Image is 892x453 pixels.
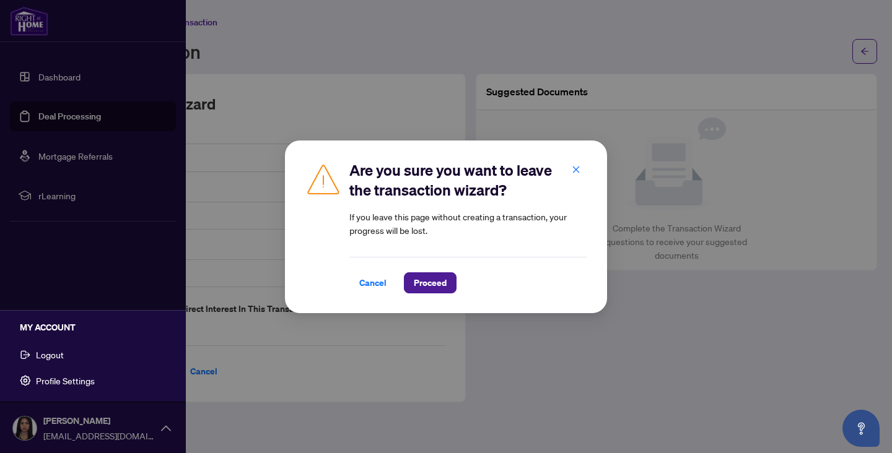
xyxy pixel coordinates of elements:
[404,272,457,293] button: Proceed
[414,273,447,293] span: Proceed
[349,272,396,293] button: Cancel
[349,210,587,237] article: If you leave this page without creating a transaction, your progress will be lost.
[10,370,176,391] button: Profile Settings
[36,371,95,390] span: Profile Settings
[20,321,176,334] h5: MY ACCOUNT
[842,410,880,447] button: Open asap
[359,273,387,293] span: Cancel
[10,344,176,365] button: Logout
[349,160,587,200] h2: Are you sure you want to leave the transaction wizard?
[572,165,580,173] span: close
[36,345,64,365] span: Logout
